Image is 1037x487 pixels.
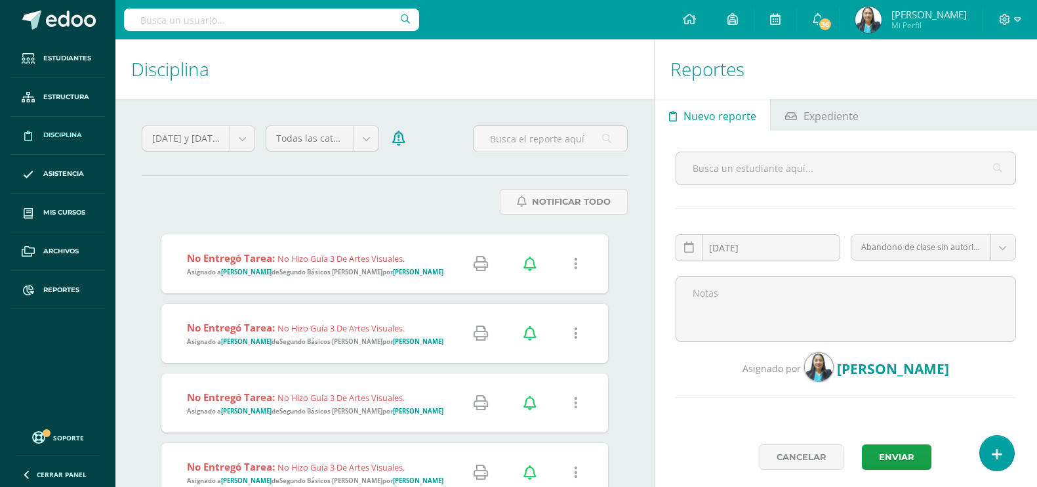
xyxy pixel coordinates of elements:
[187,407,443,415] span: Asignado a de por
[500,189,628,215] a: Notificar Todo
[187,476,443,485] span: Asignado a de por
[393,337,443,346] strong: [PERSON_NAME]
[43,53,91,64] span: Estudiantes
[393,407,443,415] strong: [PERSON_NAME]
[279,337,382,346] strong: Segundo Básicos [PERSON_NAME]
[187,251,275,265] strong: No entregó tarea:
[187,337,443,346] span: Asignado a de por
[532,190,611,214] span: Notificar Todo
[862,444,931,470] button: Enviar
[43,246,79,257] span: Archivos
[131,39,638,99] h1: Disciplina
[851,235,1015,260] a: Abandono de clase sin autorización
[221,268,272,276] strong: [PERSON_NAME]
[818,17,832,32] span: 36
[187,460,275,473] strong: No entregó tarea:
[771,99,872,131] a: Expediente
[760,444,844,470] a: Cancelar
[37,470,87,479] span: Cerrar panel
[861,235,981,260] span: Abandono de clase sin autorización
[43,169,84,179] span: Asistencia
[891,8,967,21] span: [PERSON_NAME]
[124,9,419,31] input: Busca un usuario...
[837,360,949,378] span: [PERSON_NAME]
[393,476,443,485] strong: [PERSON_NAME]
[277,392,405,404] span: No hizo guía 3 de artes visuales.
[655,99,770,131] a: Nuevo reporte
[53,433,84,442] span: Soporte
[187,391,275,404] strong: No entregó tarea:
[276,126,344,151] span: Todas las categorías
[676,235,840,261] input: Fecha de ocurrencia
[187,321,275,334] strong: No entregó tarea:
[279,407,382,415] strong: Segundo Básicos [PERSON_NAME]
[10,39,105,78] a: Estudiantes
[221,337,272,346] strong: [PERSON_NAME]
[10,194,105,232] a: Mis cursos
[43,207,85,218] span: Mis cursos
[277,322,405,334] span: No hizo guía 3 de artes visuales.
[474,126,627,152] input: Busca el reporte aquí
[803,100,859,132] span: Expediente
[43,130,82,140] span: Disciplina
[266,126,378,151] a: Todas las categorías
[279,268,382,276] strong: Segundo Básicos [PERSON_NAME]
[393,268,443,276] strong: [PERSON_NAME]
[676,152,1015,184] input: Busca un estudiante aquí...
[43,92,89,102] span: Estructura
[16,428,100,446] a: Soporte
[742,362,801,375] span: Asignado por
[279,476,382,485] strong: Segundo Básicos [PERSON_NAME]
[804,352,834,382] img: dc7d38de1d5b52360c8bb618cee5abea.png
[855,7,882,33] img: dc7d38de1d5b52360c8bb618cee5abea.png
[221,476,272,485] strong: [PERSON_NAME]
[43,285,79,295] span: Reportes
[187,268,443,276] span: Asignado a de por
[277,461,405,473] span: No hizo guía 3 de artes visuales.
[142,126,254,151] a: [DATE] y [DATE]
[891,20,967,31] span: Mi Perfil
[10,271,105,310] a: Reportes
[10,155,105,194] a: Asistencia
[683,100,756,132] span: Nuevo reporte
[10,117,105,156] a: Disciplina
[152,126,220,151] span: [DATE] y [DATE]
[10,232,105,271] a: Archivos
[670,39,1021,99] h1: Reportes
[277,253,405,265] span: No hizo guía 3 de artes visuales.
[221,407,272,415] strong: [PERSON_NAME]
[10,78,105,117] a: Estructura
